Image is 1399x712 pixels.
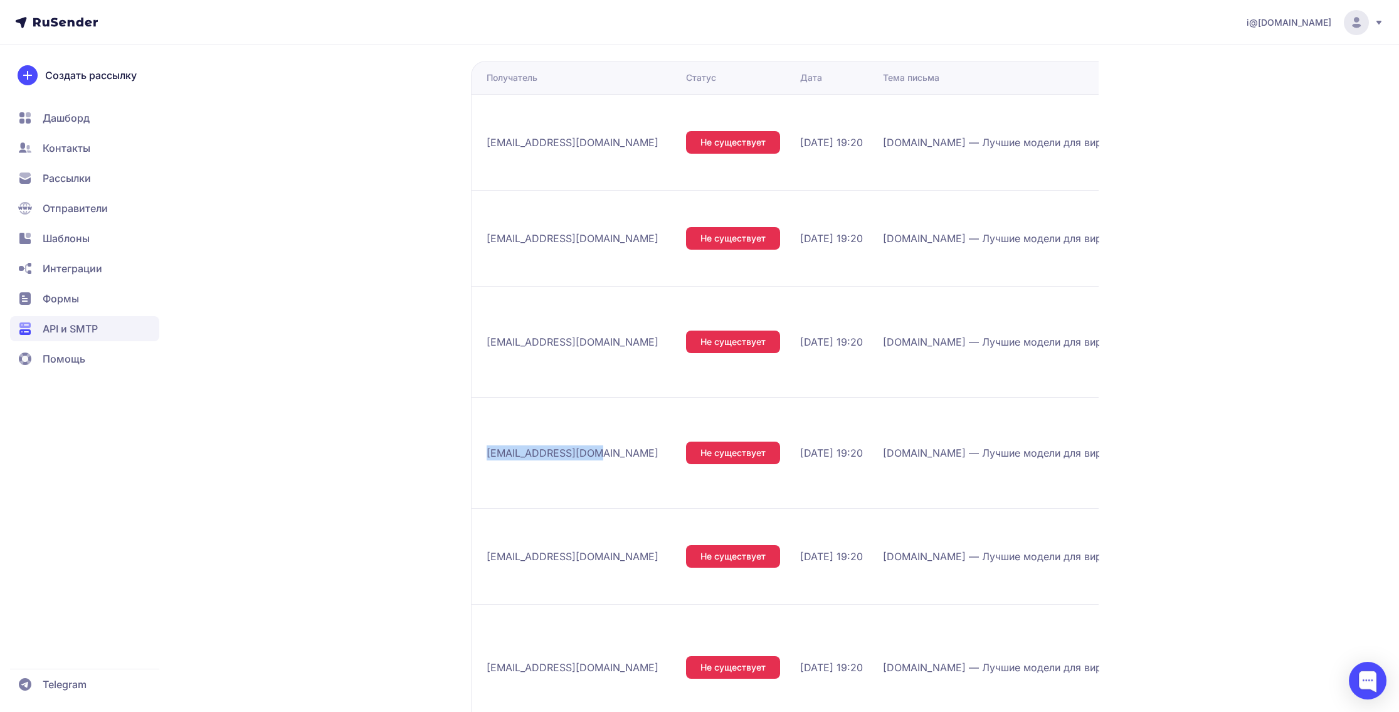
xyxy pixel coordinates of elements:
[487,72,537,84] div: Получатель
[487,660,658,675] span: [EMAIL_ADDRESS][DOMAIN_NAME]
[487,445,658,460] span: [EMAIL_ADDRESS][DOMAIN_NAME]
[43,351,85,366] span: Помощь
[883,72,939,84] div: Тема письма
[700,550,766,563] span: Не существует
[883,549,1196,564] span: [DOMAIN_NAME] — Лучшие модели для виртуального секса по скайпу, телефону, WhatsApp и Telegram / И...
[700,136,766,149] span: Не существует
[487,549,658,564] span: [EMAIL_ADDRESS][DOMAIN_NAME]
[700,447,766,459] span: Не существует
[700,232,766,245] span: Не существует
[1247,16,1331,29] span: i@[DOMAIN_NAME]
[43,291,79,306] span: Формы
[700,661,766,674] span: Не существует
[43,231,90,246] span: Шаблоны
[45,68,137,83] span: Создать рассылку
[43,201,108,216] span: Отправители
[883,135,1196,150] span: [DOMAIN_NAME] — Лучшие модели для виртуального секса по скайпу, телефону, WhatsApp и Telegram / И...
[700,336,766,348] span: Не существует
[800,135,863,150] span: [DATE] 19:20
[487,231,658,246] span: [EMAIL_ADDRESS][DOMAIN_NAME]
[883,445,1196,460] span: [DOMAIN_NAME] — Лучшие модели для виртуального секса по скайпу, телефону, WhatsApp и Telegram / И...
[10,672,159,697] a: Telegram
[800,549,863,564] span: [DATE] 19:20
[487,334,658,349] span: [EMAIL_ADDRESS][DOMAIN_NAME]
[43,171,91,186] span: Рассылки
[800,72,822,84] div: Дата
[800,334,863,349] span: [DATE] 19:20
[800,231,863,246] span: [DATE] 19:20
[800,660,863,675] span: [DATE] 19:20
[883,660,1196,675] span: [DOMAIN_NAME] — Лучшие модели для виртуального секса по скайпу, телефону, WhatsApp и Telegram / И...
[883,231,1196,246] span: [DOMAIN_NAME] — Лучшие модели для виртуального секса по скайпу, телефону, WhatsApp и Telegram / И...
[800,445,863,460] span: [DATE] 19:20
[686,72,716,84] div: Статус
[487,135,658,150] span: [EMAIL_ADDRESS][DOMAIN_NAME]
[43,110,90,125] span: Дашборд
[43,261,102,276] span: Интеграции
[43,677,87,692] span: Telegram
[883,334,1196,349] span: [DOMAIN_NAME] — Лучшие модели для виртуального секса по скайпу, телефону, WhatsApp и Telegram / И...
[43,321,98,336] span: API и SMTP
[43,141,90,156] span: Контакты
